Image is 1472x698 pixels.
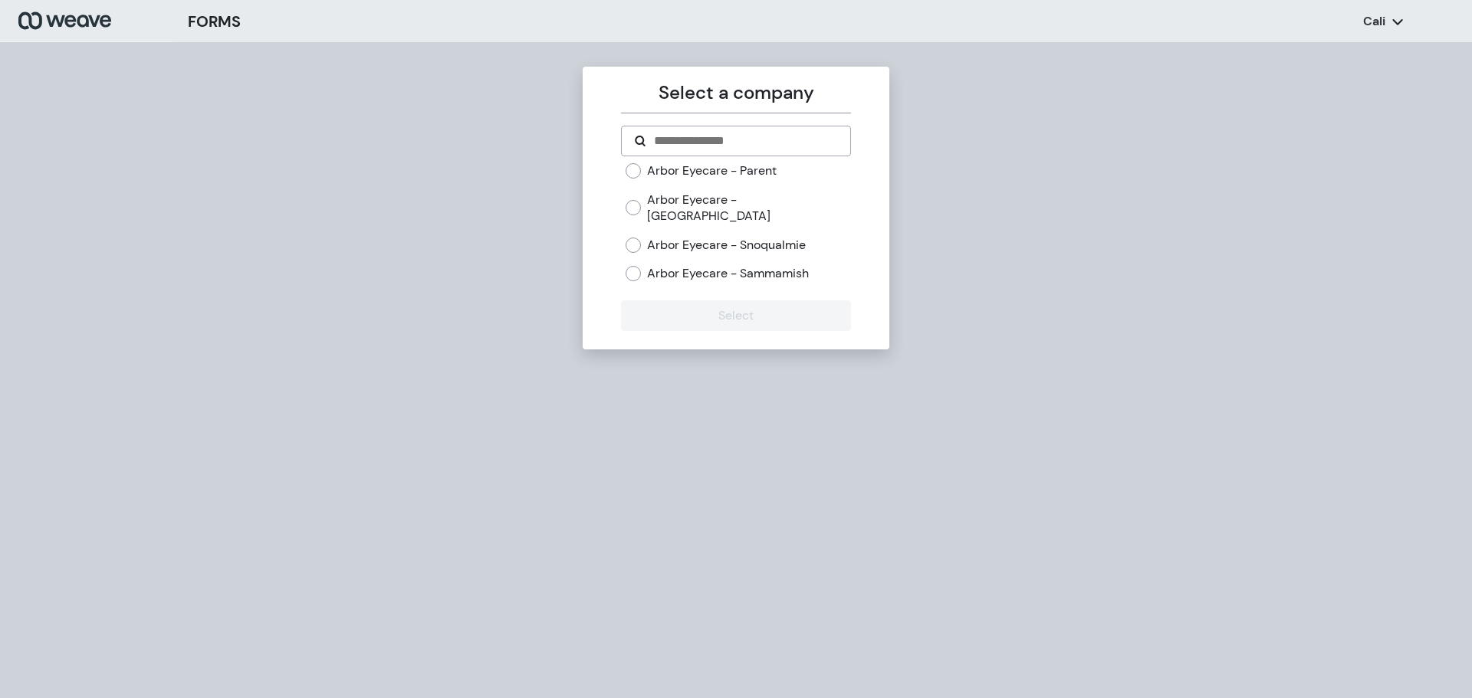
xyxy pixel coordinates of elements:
[188,10,241,33] h3: FORMS
[647,265,809,282] label: Arbor Eyecare - Sammamish
[1363,13,1385,30] p: Cali
[621,300,850,331] button: Select
[652,132,837,150] input: Search
[647,237,806,254] label: Arbor Eyecare - Snoqualmie
[621,79,850,107] p: Select a company
[647,162,777,179] label: Arbor Eyecare - Parent
[647,192,850,224] label: Arbor Eyecare - [GEOGRAPHIC_DATA]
